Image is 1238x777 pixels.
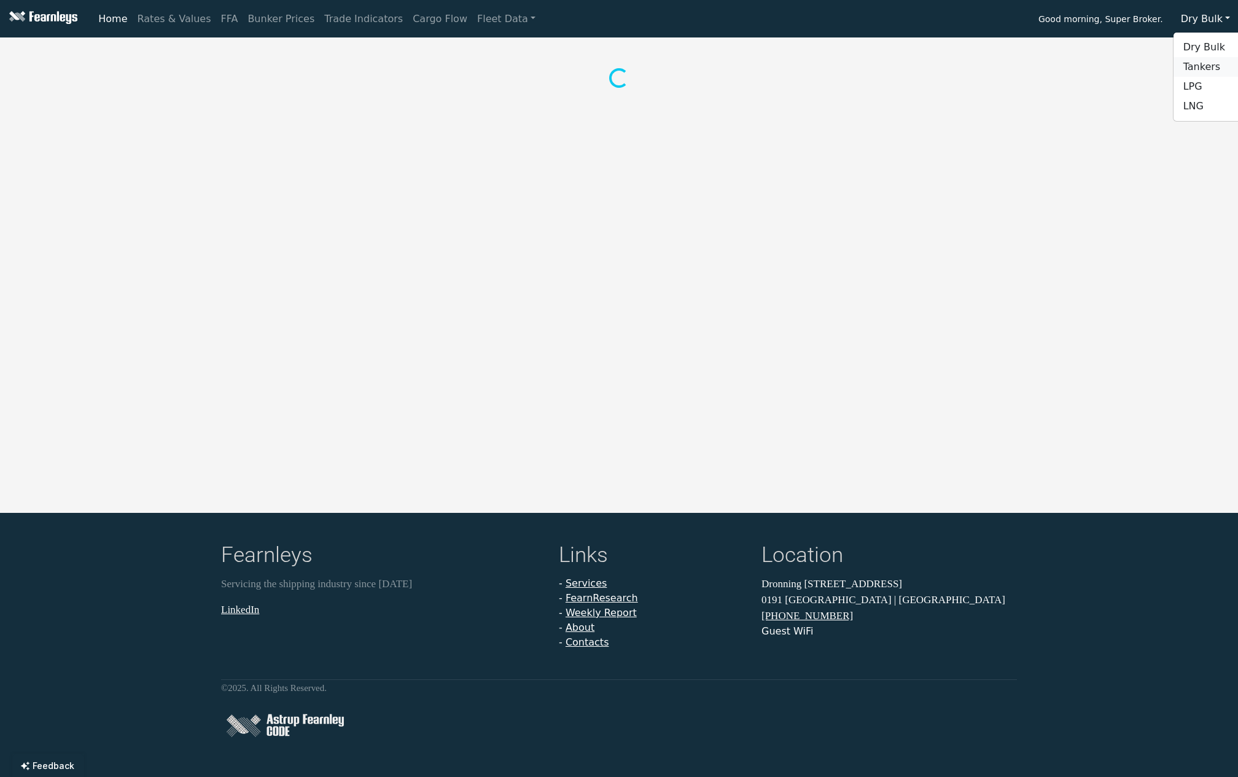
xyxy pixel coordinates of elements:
a: FFA [216,7,243,31]
a: Trade Indicators [319,7,408,31]
img: Fearnleys Logo [6,11,77,26]
h4: Location [761,542,1017,571]
a: Services [566,577,607,589]
button: Guest WiFi [761,624,813,639]
a: LinkedIn [221,603,259,615]
a: About [566,622,594,633]
button: Dry Bulk [1173,7,1238,31]
a: Home [93,7,132,31]
li: - [559,576,747,591]
a: Fleet Data [472,7,540,31]
a: Rates & Values [133,7,216,31]
a: Contacts [566,636,609,648]
p: Dronning [STREET_ADDRESS] [761,576,1017,592]
li: - [559,635,747,650]
p: Servicing the shipping industry since [DATE] [221,576,544,592]
a: Bunker Prices [243,7,319,31]
small: © 2025 . All Rights Reserved. [221,683,327,693]
li: - [559,591,747,606]
li: - [559,620,747,635]
p: 0191 [GEOGRAPHIC_DATA] | [GEOGRAPHIC_DATA] [761,592,1017,607]
li: - [559,606,747,620]
a: FearnResearch [566,592,638,604]
a: Cargo Flow [408,7,472,31]
a: Weekly Report [566,607,637,619]
h4: Fearnleys [221,542,544,571]
h4: Links [559,542,747,571]
a: [PHONE_NUMBER] [761,610,853,622]
span: Good morning, Super Broker. [1038,10,1163,31]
